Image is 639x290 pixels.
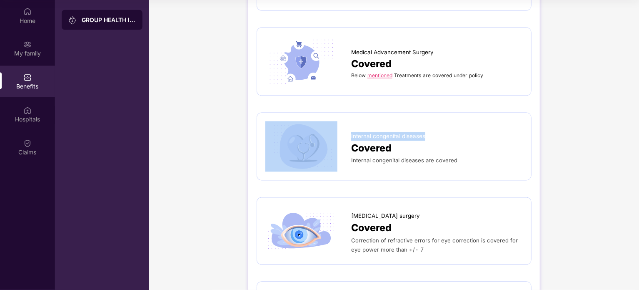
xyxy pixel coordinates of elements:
span: Correction of refractive errors for eye correction is covered for eye power more than +/- 7 [351,237,518,253]
span: are [423,73,431,79]
span: policy [469,73,483,79]
a: mentioned [367,73,392,79]
span: covered [432,73,452,79]
img: svg+xml;base64,PHN2ZyBpZD0iQ2xhaW0iIHhtbG5zPSJodHRwOi8vd3d3LnczLm9yZy8yMDAwL3N2ZyIgd2lkdGg9IjIwIi... [23,139,32,148]
span: Covered [351,221,392,236]
img: svg+xml;base64,PHN2ZyB3aWR0aD0iMjAiIGhlaWdodD0iMjAiIHZpZXdCb3g9IjAgMCAyMCAyMCIgZmlsbD0ibm9uZSIgeG... [68,16,77,25]
img: icon [265,121,337,171]
img: svg+xml;base64,PHN2ZyBpZD0iSG9zcGl0YWxzIiB4bWxucz0iaHR0cDovL3d3dy53My5vcmcvMjAwMC9zdmciIHdpZHRoPS... [23,106,32,115]
span: under [454,73,467,79]
span: Treatments [394,73,421,79]
span: Below [351,73,366,79]
img: icon [265,206,337,256]
div: GROUP HEALTH INSURANCE [82,16,136,24]
span: Internal congenital diseases [351,132,425,141]
span: Covered [351,57,392,72]
span: Medical Advancement Surgery [351,48,434,57]
span: [MEDICAL_DATA] surgery [351,212,420,221]
span: Covered [351,141,392,156]
span: Internal congenital diseases are covered [351,157,457,164]
img: icon [265,36,337,87]
img: svg+xml;base64,PHN2ZyBpZD0iSG9tZSIgeG1sbnM9Imh0dHA6Ly93d3cudzMub3JnLzIwMDAvc3ZnIiB3aWR0aD0iMjAiIG... [23,8,32,16]
img: svg+xml;base64,PHN2ZyBpZD0iQmVuZWZpdHMiIHhtbG5zPSJodHRwOi8vd3d3LnczLm9yZy8yMDAwL3N2ZyIgd2lkdGg9Ij... [23,73,32,82]
img: svg+xml;base64,PHN2ZyB3aWR0aD0iMjAiIGhlaWdodD0iMjAiIHZpZXdCb3g9IjAgMCAyMCAyMCIgZmlsbD0ibm9uZSIgeG... [23,40,32,49]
